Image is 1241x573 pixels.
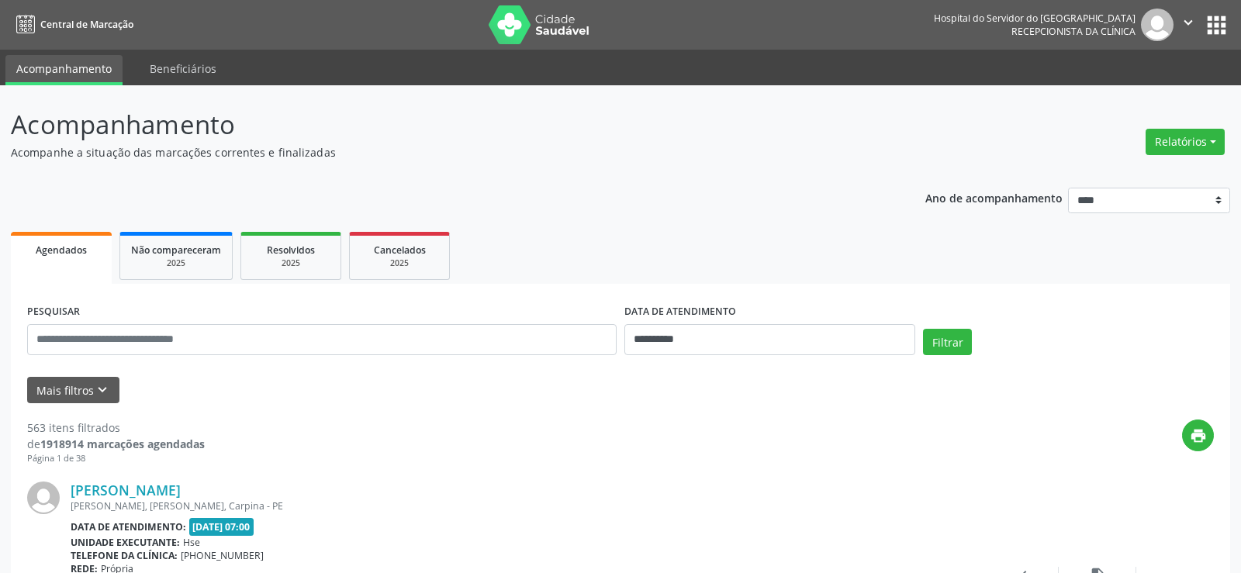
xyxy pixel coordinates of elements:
[923,329,972,355] button: Filtrar
[5,55,123,85] a: Acompanhamento
[361,257,438,269] div: 2025
[71,549,178,562] b: Telefone da clínica:
[624,300,736,324] label: DATA DE ATENDIMENTO
[27,377,119,404] button: Mais filtroskeyboard_arrow_down
[183,536,200,549] span: Hse
[1190,427,1207,444] i: print
[374,243,426,257] span: Cancelados
[27,419,205,436] div: 563 itens filtrados
[1174,9,1203,41] button: 
[71,536,180,549] b: Unidade executante:
[181,549,264,562] span: [PHONE_NUMBER]
[267,243,315,257] span: Resolvidos
[27,452,205,465] div: Página 1 de 38
[71,499,981,513] div: [PERSON_NAME], [PERSON_NAME], Carpina - PE
[1141,9,1174,41] img: img
[27,482,60,514] img: img
[1180,14,1197,31] i: 
[189,518,254,536] span: [DATE] 07:00
[131,243,221,257] span: Não compareceram
[71,482,181,499] a: [PERSON_NAME]
[11,12,133,37] a: Central de Marcação
[71,520,186,533] b: Data de atendimento:
[1011,25,1136,38] span: Recepcionista da clínica
[40,18,133,31] span: Central de Marcação
[131,257,221,269] div: 2025
[1203,12,1230,39] button: apps
[27,300,80,324] label: PESQUISAR
[11,105,864,144] p: Acompanhamento
[40,437,205,451] strong: 1918914 marcações agendadas
[1182,419,1214,451] button: print
[252,257,330,269] div: 2025
[36,243,87,257] span: Agendados
[27,436,205,452] div: de
[11,144,864,161] p: Acompanhe a situação das marcações correntes e finalizadas
[925,188,1063,207] p: Ano de acompanhamento
[94,381,111,399] i: keyboard_arrow_down
[139,55,227,82] a: Beneficiários
[1146,129,1225,155] button: Relatórios
[934,12,1136,25] div: Hospital do Servidor do [GEOGRAPHIC_DATA]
